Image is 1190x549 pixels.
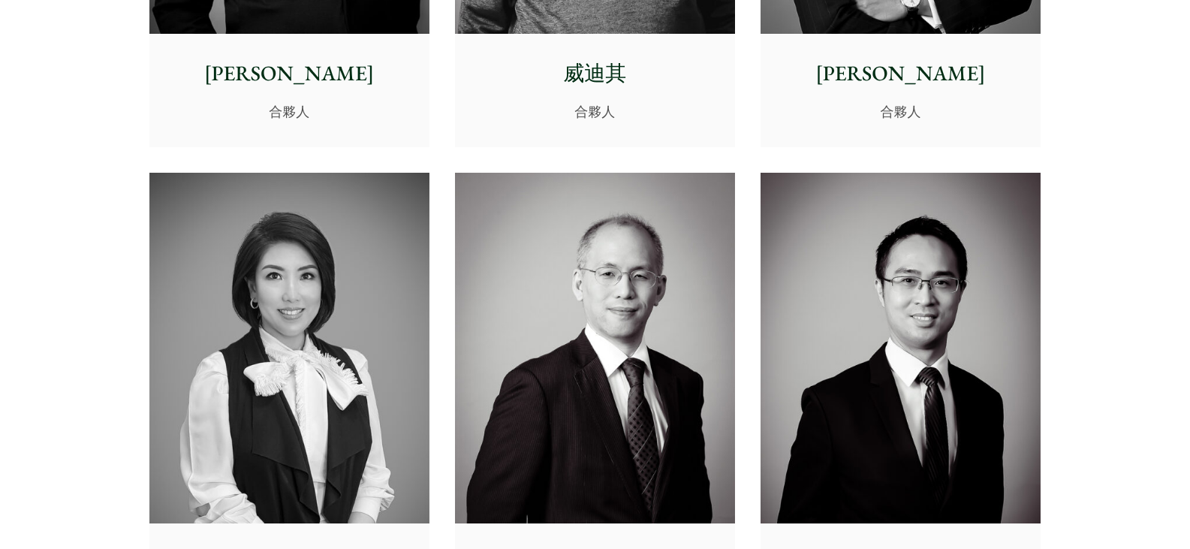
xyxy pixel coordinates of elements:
[161,101,417,122] p: 合夥人
[467,58,723,89] p: 威迪其
[773,58,1029,89] p: [PERSON_NAME]
[161,58,417,89] p: [PERSON_NAME]
[467,101,723,122] p: 合夥人
[773,101,1029,122] p: 合夥人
